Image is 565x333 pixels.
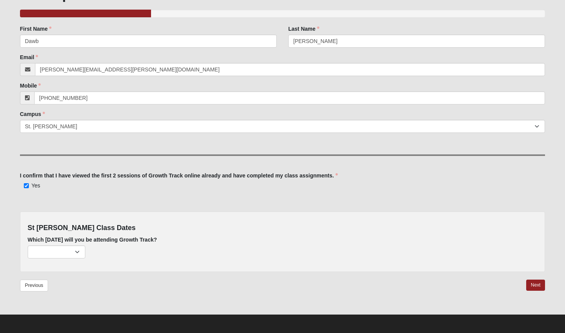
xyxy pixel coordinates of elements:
[20,172,338,179] label: I confirm that I have viewed the first 2 sessions of Growth Track online already and have complet...
[28,224,538,232] h4: St [PERSON_NAME] Class Dates
[20,280,48,292] a: Previous
[526,280,545,291] a: Next
[28,236,157,244] label: Which [DATE] will you be attending Growth Track?
[32,182,40,189] span: Yes
[20,110,45,118] label: Campus
[20,53,38,61] label: Email
[288,25,319,33] label: Last Name
[20,25,52,33] label: First Name
[20,82,41,89] label: Mobile
[24,183,29,188] input: Yes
